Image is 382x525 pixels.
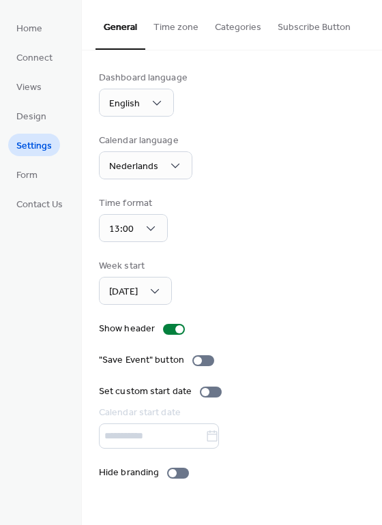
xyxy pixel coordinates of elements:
[8,46,61,68] a: Connect
[16,51,53,65] span: Connect
[8,163,46,185] a: Form
[8,104,55,127] a: Design
[109,157,158,176] span: Nederlands
[16,198,63,212] span: Contact Us
[109,283,138,301] span: [DATE]
[8,75,50,97] a: Views
[109,95,140,113] span: English
[99,406,362,420] div: Calendar start date
[16,168,38,183] span: Form
[16,80,42,95] span: Views
[99,134,190,148] div: Calendar language
[8,16,50,39] a: Home
[109,220,134,239] span: 13:00
[99,71,188,85] div: Dashboard language
[99,259,169,273] div: Week start
[99,196,165,211] div: Time format
[8,134,60,156] a: Settings
[16,139,52,153] span: Settings
[99,466,159,480] div: Hide branding
[99,353,184,367] div: "Save Event" button
[16,22,42,36] span: Home
[16,110,46,124] span: Design
[99,322,155,336] div: Show header
[8,192,71,215] a: Contact Us
[99,385,192,399] div: Set custom start date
